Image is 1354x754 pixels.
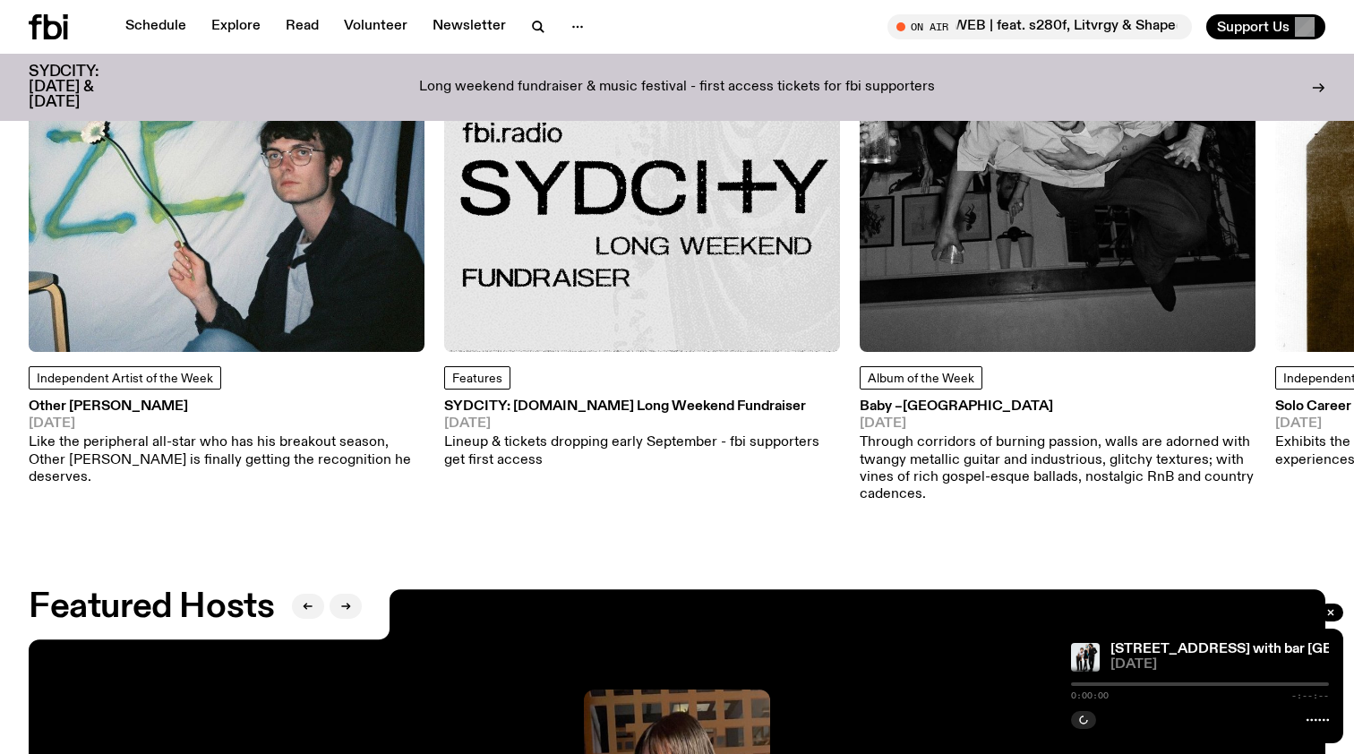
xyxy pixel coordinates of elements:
span: Features [452,373,502,385]
span: [DATE] [29,417,424,431]
span: -:--:-- [1291,691,1329,700]
h3: Other [PERSON_NAME] [29,400,424,414]
h3: SYDCITY: [DATE] & [DATE] [29,64,143,110]
span: [DATE] [444,417,840,431]
a: Features [444,366,510,390]
a: Read [275,14,330,39]
a: Newsletter [422,14,517,39]
button: On AirMITHRIL X DEEP WEB | feat. s280f, Litvrgy & Shapednoise [PT. 2] [887,14,1192,39]
span: [DATE] [1110,658,1329,672]
h3: SYDCITY: [DOMAIN_NAME] Long Weekend Fundraiser [444,400,840,414]
p: Lineup & tickets dropping early September - fbi supporters get first access [444,434,840,468]
button: Support Us [1206,14,1325,39]
a: Other [PERSON_NAME][DATE]Like the peripheral all-star who has his breakout season, Other [PERSON_... [29,400,424,486]
span: 0:00:00 [1071,691,1109,700]
a: Explore [201,14,271,39]
a: Volunteer [333,14,418,39]
span: Support Us [1217,19,1290,35]
span: [GEOGRAPHIC_DATA] [903,399,1053,414]
a: Independent Artist of the Week [29,366,221,390]
a: SYDCITY: [DOMAIN_NAME] Long Weekend Fundraiser[DATE]Lineup & tickets dropping early September - f... [444,400,840,469]
h2: Featured Hosts [29,591,274,623]
span: [DATE] [860,417,1255,431]
a: Schedule [115,14,197,39]
span: Independent Artist of the Week [37,373,213,385]
span: Album of the Week [868,373,974,385]
p: Long weekend fundraiser & music festival - first access tickets for fbi supporters [419,80,935,96]
p: Through corridors of burning passion, walls are adorned with twangy metallic guitar and industrio... [860,434,1255,503]
p: Like the peripheral all-star who has his breakout season, Other [PERSON_NAME] is finally getting ... [29,434,424,486]
a: Baby –[GEOGRAPHIC_DATA][DATE]Through corridors of burning passion, walls are adorned with twangy ... [860,400,1255,503]
a: Album of the Week [860,366,982,390]
h3: Baby – [860,400,1255,414]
